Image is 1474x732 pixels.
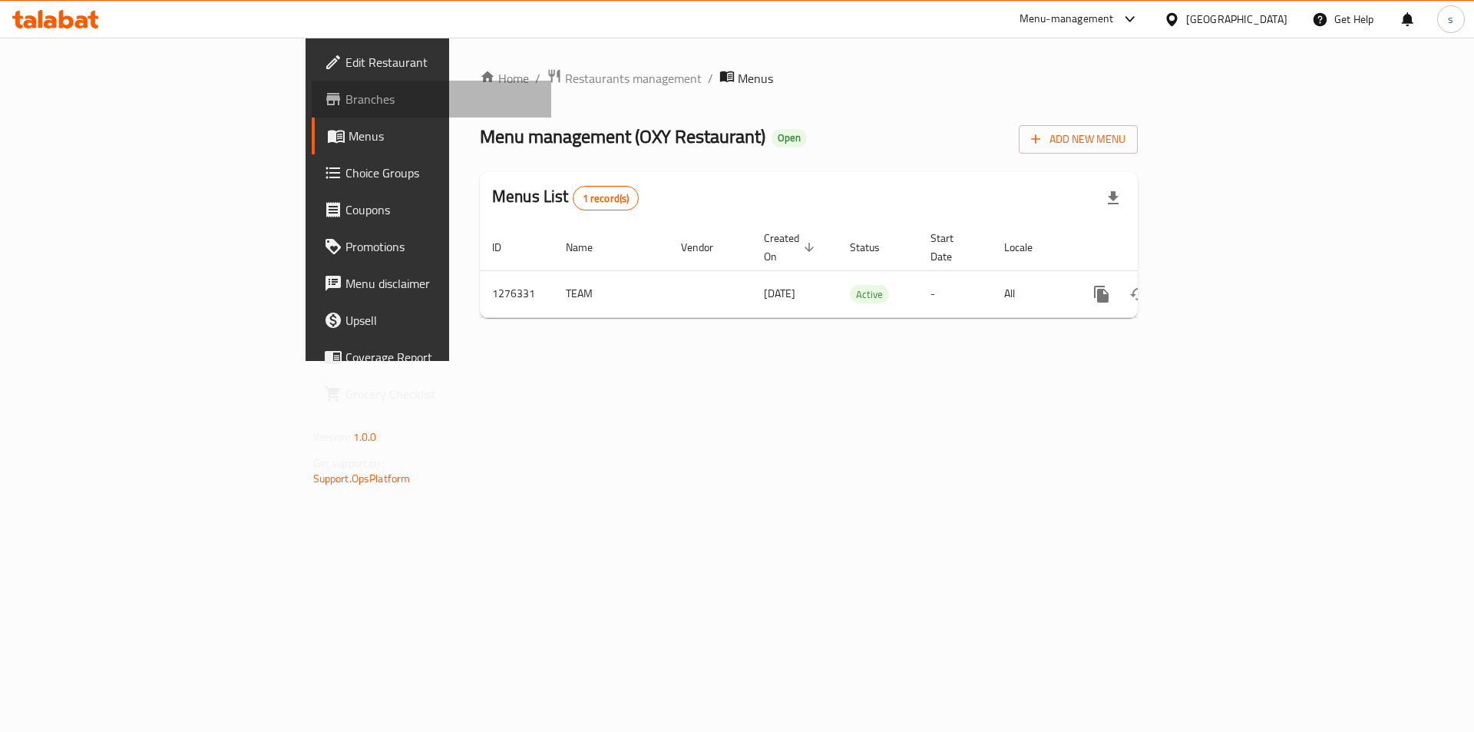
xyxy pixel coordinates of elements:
h2: Menus List [492,185,639,210]
a: Upsell [312,302,552,339]
span: Vendor [681,238,733,257]
span: Restaurants management [565,69,702,88]
span: 1.0.0 [353,427,377,447]
a: Support.OpsPlatform [313,469,411,489]
td: All [992,270,1071,317]
span: Menu management ( OXY Restaurant ) [480,119,765,154]
span: Name [566,238,613,257]
span: Menus [738,69,773,88]
div: Menu-management [1020,10,1114,28]
span: Coupons [345,200,540,219]
nav: breadcrumb [480,68,1138,88]
button: Add New Menu [1019,125,1138,154]
span: ID [492,238,521,257]
a: Coverage Report [312,339,552,376]
div: [GEOGRAPHIC_DATA] [1186,11,1287,28]
td: - [918,270,992,317]
a: Coupons [312,191,552,228]
span: Add New Menu [1031,130,1125,149]
a: Edit Restaurant [312,44,552,81]
span: Open [772,131,807,144]
a: Menus [312,118,552,154]
div: Active [850,285,889,303]
span: Version: [313,427,351,447]
span: Choice Groups [345,164,540,182]
span: s [1448,11,1453,28]
div: Export file [1095,180,1132,217]
span: Grocery Checklist [345,385,540,403]
span: Coverage Report [345,348,540,366]
td: TEAM [554,270,669,317]
table: enhanced table [480,224,1243,318]
span: [DATE] [764,283,795,303]
span: Menus [349,127,540,145]
div: Open [772,129,807,147]
span: 1 record(s) [573,191,639,206]
div: Total records count [573,186,640,210]
span: Upsell [345,311,540,330]
a: Grocery Checklist [312,376,552,412]
span: Branches [345,90,540,108]
span: Active [850,286,889,303]
li: / [708,69,713,88]
a: Choice Groups [312,154,552,191]
span: Edit Restaurant [345,53,540,71]
span: Start Date [930,229,973,266]
th: Actions [1071,224,1243,271]
span: Created On [764,229,819,266]
button: Change Status [1120,276,1157,313]
span: Status [850,238,900,257]
span: Locale [1004,238,1053,257]
span: Menu disclaimer [345,274,540,293]
span: Get support on: [313,453,384,473]
a: Restaurants management [547,68,702,88]
a: Branches [312,81,552,118]
a: Menu disclaimer [312,265,552,302]
button: more [1083,276,1120,313]
a: Promotions [312,228,552,265]
span: Promotions [345,237,540,256]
